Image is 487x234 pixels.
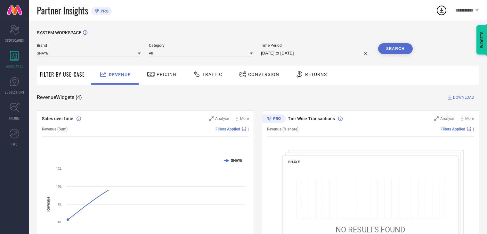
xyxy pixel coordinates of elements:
[202,72,222,77] span: Traffic
[215,127,240,131] span: Filters Applied
[240,116,249,121] span: More
[56,167,62,170] text: 12L
[12,142,18,146] span: FWD
[58,203,62,206] text: 8L
[215,116,229,121] span: Analyse
[436,4,447,16] div: Open download list
[37,30,81,35] span: SYSTEM WORKSPACE
[37,43,141,48] span: Brand
[231,158,242,163] text: SHAYE
[453,94,474,101] span: DOWNLOAD
[305,72,327,77] span: Returns
[440,116,454,121] span: Analyse
[42,116,73,121] span: Sales over time
[6,64,23,69] span: WORKSPACE
[288,116,335,121] span: Tier Wise Transactions
[248,72,279,77] span: Conversion
[42,127,68,131] span: Revenue (Sum)
[157,72,176,77] span: Pricing
[441,127,465,131] span: Filters Applied
[434,116,439,121] svg: Zoom
[109,72,131,77] span: Revenue
[37,4,88,17] span: Partner Insights
[261,49,370,57] input: Select time period
[40,71,85,78] span: Filter By Use-Case
[209,116,214,121] svg: Zoom
[149,43,253,48] span: Category
[5,38,24,43] span: SCORECARDS
[9,116,20,121] span: TRENDS
[46,196,51,211] tspan: Revenue
[261,43,370,48] span: Time Period
[465,116,474,121] span: More
[56,185,62,188] text: 10L
[5,90,24,95] span: SUGGESTIONS
[378,43,413,54] button: Search
[267,127,298,131] span: Revenue (% share)
[262,114,286,124] div: Premium
[288,160,300,164] span: SHAYE
[58,220,62,224] text: 6L
[99,9,109,13] span: PRO
[37,94,82,101] span: Revenue Widgets ( 4 )
[248,127,249,131] span: |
